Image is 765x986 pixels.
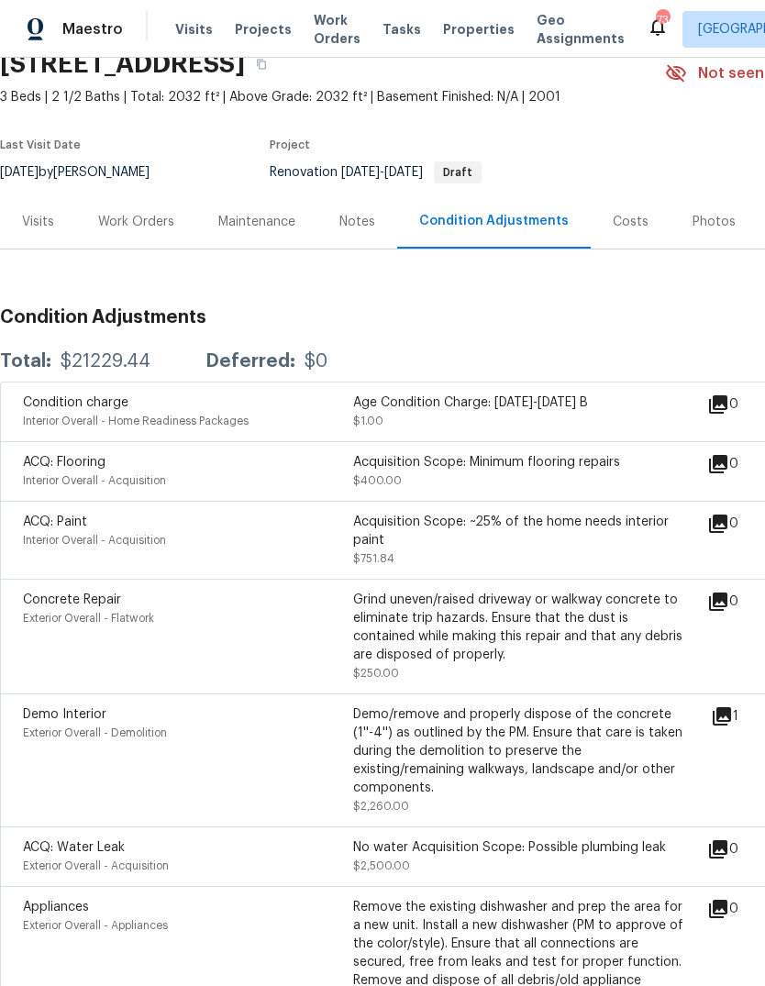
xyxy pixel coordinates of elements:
span: $751.84 [353,553,394,564]
div: Demo/remove and properly dispose of the concrete (1''-4'') as outlined by the PM. Ensure that car... [353,705,683,797]
span: - [341,166,423,179]
span: Tasks [382,23,421,36]
span: Interior Overall - Home Readiness Packages [23,415,249,427]
span: [DATE] [341,166,380,179]
span: Demo Interior [23,708,106,721]
span: Visits [175,20,213,39]
div: No water Acquisition Scope: Possible plumbing leak [353,838,683,857]
div: Work Orders [98,213,174,231]
span: ACQ: Paint [23,515,87,528]
span: $250.00 [353,668,399,679]
div: Deferred: [205,352,295,371]
div: $0 [305,352,327,371]
span: Interior Overall - Acquisition [23,475,166,486]
span: Renovation [270,166,482,179]
div: Acquisition Scope: ~25% of the home needs interior paint [353,513,683,549]
span: Work Orders [314,11,360,48]
span: Interior Overall - Acquisition [23,535,166,546]
span: ACQ: Water Leak [23,841,125,854]
div: Visits [22,213,54,231]
button: Copy Address [245,48,278,81]
span: $2,500.00 [353,860,410,871]
span: Draft [436,167,480,178]
span: [DATE] [384,166,423,179]
div: Maintenance [218,213,295,231]
span: Maestro [62,20,123,39]
div: Costs [613,213,649,231]
div: Notes [339,213,375,231]
span: $2,260.00 [353,801,409,812]
span: Concrete Repair [23,593,121,606]
span: Exterior Overall - Flatwork [23,613,154,624]
div: Age Condition Charge: [DATE]-[DATE] B [353,393,683,412]
span: Exterior Overall - Demolition [23,727,167,738]
div: Photos [693,213,736,231]
span: Condition charge [23,396,128,409]
span: Appliances [23,901,89,914]
span: $400.00 [353,475,402,486]
span: Exterior Overall - Acquisition [23,860,169,871]
span: Properties [443,20,515,39]
div: 73 [656,11,669,29]
span: Geo Assignments [537,11,625,48]
span: $1.00 [353,415,383,427]
div: Acquisition Scope: Minimum flooring repairs [353,453,683,471]
div: Grind uneven/raised driveway or walkway concrete to eliminate trip hazards. Ensure that the dust ... [353,591,683,664]
div: Condition Adjustments [419,212,569,230]
span: ACQ: Flooring [23,456,105,469]
span: Exterior Overall - Appliances [23,920,168,931]
div: $21229.44 [61,352,150,371]
span: Project [270,139,310,150]
span: Projects [235,20,292,39]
